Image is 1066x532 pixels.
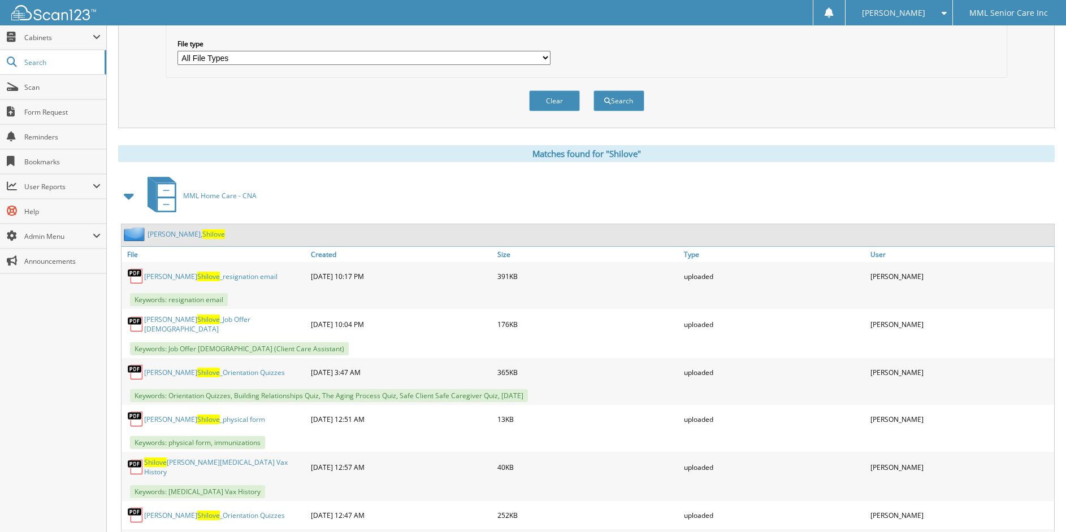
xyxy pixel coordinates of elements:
[868,408,1054,430] div: [PERSON_NAME]
[127,364,144,381] img: PDF.png
[868,312,1054,337] div: [PERSON_NAME]
[144,315,305,334] a: [PERSON_NAME]Shilove_Job Offer [DEMOGRAPHIC_DATA]
[24,107,101,117] span: Form Request
[144,415,265,424] a: [PERSON_NAME]Shilove_physical form
[197,368,220,377] span: Shilove
[495,408,681,430] div: 13KB
[681,361,868,383] div: uploaded
[144,368,285,377] a: [PERSON_NAME]Shilove_Orientation Quizzes
[308,504,495,526] div: [DATE] 12:47 AM
[130,389,528,402] span: Keywords: Orientation Quizzes, Building Relationships Quiz, The Aging Process Quiz, Safe Client S...
[24,82,101,92] span: Scan
[118,145,1055,162] div: Matches found for "Shilove"
[24,132,101,142] span: Reminders
[681,265,868,287] div: uploaded
[24,33,93,42] span: Cabinets
[24,182,93,191] span: User Reports
[24,207,101,216] span: Help
[24,256,101,266] span: Announcements
[868,455,1054,479] div: [PERSON_NAME]
[127,268,144,285] img: PDF.png
[681,408,868,430] div: uploaded
[141,173,257,218] a: MML Home Care - CNA
[495,312,681,337] div: 176KB
[308,455,495,479] div: [DATE] 12:57 AM
[1009,478,1066,532] iframe: Chat Widget
[148,229,225,239] a: [PERSON_NAME],Shilove
[868,265,1054,287] div: [PERSON_NAME]
[681,455,868,479] div: uploaded
[862,10,925,16] span: [PERSON_NAME]
[144,272,278,281] a: [PERSON_NAME]Shilove_resignation email
[308,247,495,262] a: Created
[130,485,265,498] span: Keywords: [MEDICAL_DATA] Vax History
[202,229,225,239] span: Shilove
[308,312,495,337] div: [DATE] 10:04 PM
[197,315,220,324] span: Shilove
[495,361,681,383] div: 365KB
[681,312,868,337] div: uploaded
[308,361,495,383] div: [DATE] 3:47 AM
[130,436,265,449] span: Keywords: physical form, immunizations
[130,342,349,355] span: Keywords: Job Offer [DEMOGRAPHIC_DATA] (Client Care Assistant)
[177,39,551,49] label: File type
[11,5,96,20] img: scan123-logo-white.svg
[24,232,93,241] span: Admin Menu
[24,58,99,67] span: Search
[122,247,308,262] a: File
[24,157,101,167] span: Bookmarks
[144,511,285,520] a: [PERSON_NAME]Shilove_Orientation Quizzes
[495,504,681,526] div: 252KB
[681,504,868,526] div: uploaded
[969,10,1048,16] span: MML Senior Care Inc
[197,511,220,520] span: Shilove
[130,293,228,306] span: Keywords: resignation email
[124,227,148,241] img: folder2.png
[495,455,681,479] div: 40KB
[127,411,144,428] img: PDF.png
[127,459,144,476] img: PDF.png
[308,408,495,430] div: [DATE] 12:51 AM
[681,247,868,262] a: Type
[197,272,220,281] span: Shilove
[868,247,1054,262] a: User
[144,457,305,477] a: Shilove[PERSON_NAME][MEDICAL_DATA] Vax History
[495,265,681,287] div: 391KB
[144,457,167,467] span: Shilove
[197,415,220,424] span: Shilove
[868,504,1054,526] div: [PERSON_NAME]
[495,247,681,262] a: Size
[183,191,257,200] span: MML Home Care - CNA
[868,361,1054,383] div: [PERSON_NAME]
[308,265,495,287] div: [DATE] 10:17 PM
[529,90,580,111] button: Clear
[593,90,644,111] button: Search
[127,507,144,524] img: PDF.png
[127,316,144,333] img: PDF.png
